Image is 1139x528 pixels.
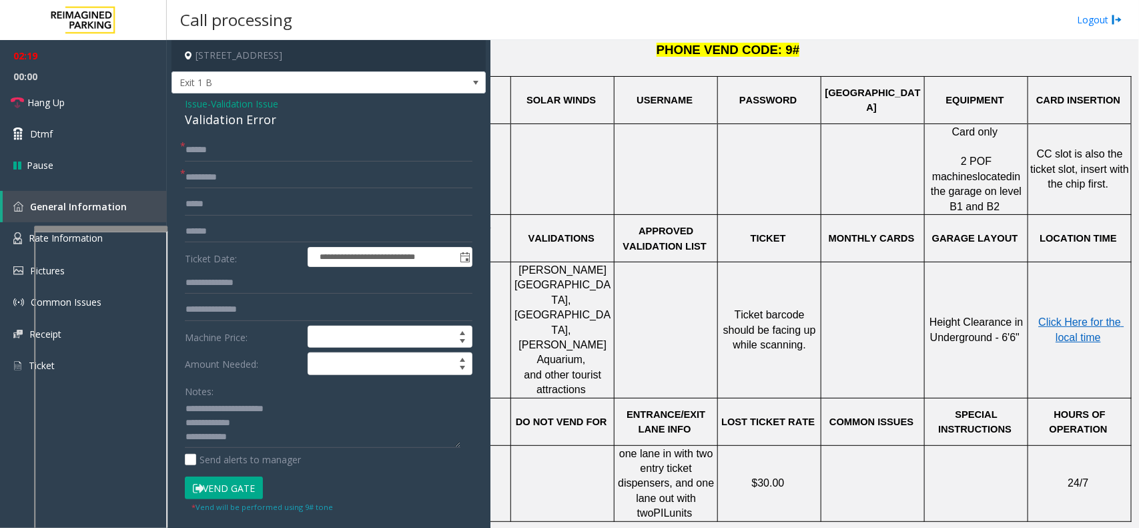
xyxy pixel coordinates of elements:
span: [PERSON_NAME][GEOGRAPHIC_DATA], [514,264,611,306]
span: DO NOT VEND FOR [516,417,607,427]
label: Send alerts to manager [185,453,301,467]
span: Click Here for the local time [1039,316,1124,342]
span: Ticket [29,359,55,372]
span: Height Clearance in Underground - 6'6" [929,316,1026,342]
span: Dtmf [30,127,53,141]
span: Hang Up [27,95,65,109]
span: Decrease value [453,337,472,348]
span: Common Issues [31,296,101,308]
span: Issue [185,97,208,111]
label: Ticket Date: [181,247,304,267]
span: and other tourist attractions [524,369,605,395]
span: Rate Information [29,232,103,244]
a: Logout [1077,13,1122,27]
img: 'icon' [13,297,24,308]
a: General Information [3,191,167,222]
span: CARD INSERTION [1036,95,1120,105]
span: General Information [30,200,127,213]
span: Exit 1 B [172,72,422,93]
span: APPROVED VALIDATION LIST [623,226,707,251]
div: Validation Error [185,111,472,129]
span: USERNAME [637,95,693,105]
span: HOURS OF OPERATION [1050,409,1108,435]
span: in the garage on level B1 and B2 [931,171,1025,212]
span: 2 POF machines [932,156,995,182]
span: 24/7 [1068,477,1089,489]
span: EQUIPMENT [946,95,1004,105]
span: one lane in with two entry ticket dispensers, and one lane out with two [618,448,717,519]
span: units [670,507,693,519]
span: VALIDATIONS [528,233,595,244]
span: PASSWORD [739,95,797,105]
span: [GEOGRAPHIC_DATA], [514,309,611,335]
a: Click Here for the local time [1039,317,1124,342]
h3: Call processing [173,3,299,36]
span: SPECIAL INSTRUCTIONS [938,409,1012,435]
span: MONTHLY CARDS [829,233,915,244]
span: PHONE VEND CODE: 9# [657,43,800,57]
h4: [STREET_ADDRESS] [171,40,486,71]
span: Decrease value [453,364,472,374]
span: SOLAR WINDS [526,95,596,105]
img: 'icon' [13,202,23,212]
span: GARAGE LAYOUT [932,233,1018,244]
span: Pictures [30,264,65,277]
button: Vend Gate [185,477,263,499]
span: Card only [952,126,998,138]
span: [GEOGRAPHIC_DATA] [825,87,921,113]
span: Ticket barcode should be facing up while scanning. [723,309,819,350]
span: $30.00 [752,477,785,489]
span: ENTRANCE/EXIT LANE INFO [627,409,708,435]
label: Amount Needed: [181,352,304,375]
span: PIL [654,507,670,519]
span: [PERSON_NAME] Aquarium, [519,339,610,365]
span: COMMON ISSUES [829,417,913,427]
span: Increase value [453,353,472,364]
span: CC slot is also the ticket slot, insert with the chip first. [1031,148,1132,190]
img: 'icon' [13,360,22,372]
img: 'icon' [13,330,23,338]
span: Receipt [29,328,61,340]
label: Notes: [185,380,214,399]
label: Machine Price: [181,326,304,348]
span: located [978,171,1013,182]
small: Vend will be performed using 9# tone [192,502,333,512]
span: Validation Issue [211,97,278,111]
span: Increase value [453,326,472,337]
span: Toggle popup [457,248,472,266]
img: 'icon' [13,266,23,275]
span: LOST TICKET RATE [721,417,815,427]
span: - [208,97,278,110]
img: 'icon' [13,232,22,244]
img: logout [1112,13,1122,27]
span: Pause [27,158,53,172]
span: LOCATION TIME [1040,233,1117,244]
span: TICKET [751,233,786,244]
